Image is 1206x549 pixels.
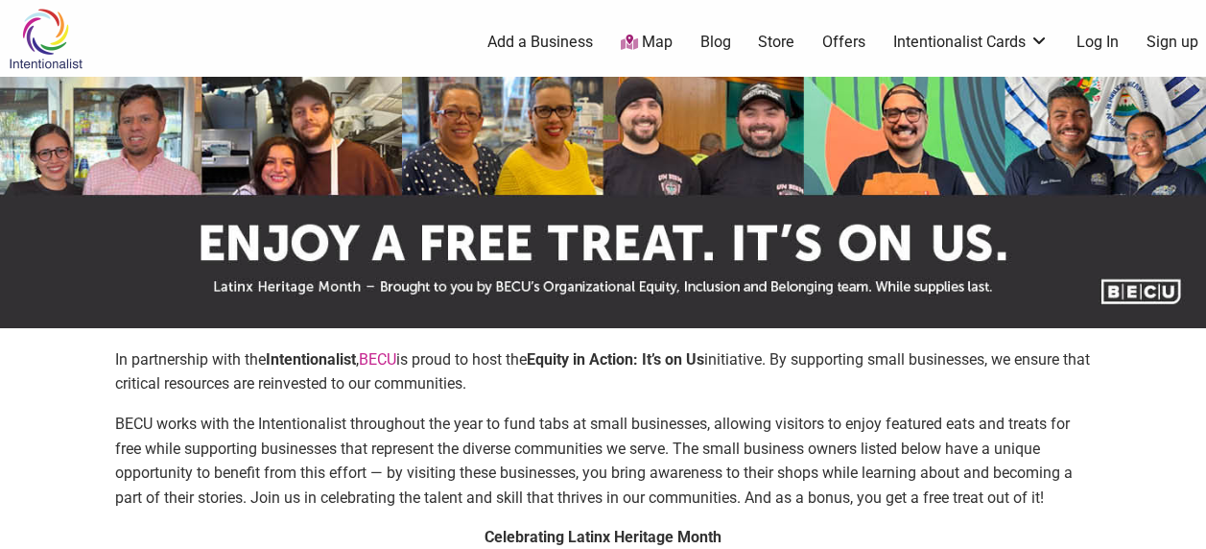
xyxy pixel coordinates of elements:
[485,528,721,546] strong: Celebrating Latinx Heritage Month
[621,32,673,54] a: Map
[1076,32,1119,53] a: Log In
[758,32,794,53] a: Store
[266,350,356,369] strong: Intentionalist
[527,350,704,369] strong: Equity in Action: It’s on Us
[822,32,865,53] a: Offers
[115,347,1091,396] p: In partnership with the , is proud to host the initiative. By supporting small businesses, we ens...
[893,32,1049,53] a: Intentionalist Cards
[359,350,396,369] a: BECU
[1147,32,1198,53] a: Sign up
[487,32,593,53] a: Add a Business
[700,32,731,53] a: Blog
[115,412,1091,510] p: BECU works with the Intentionalist throughout the year to fund tabs at small businesses, allowing...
